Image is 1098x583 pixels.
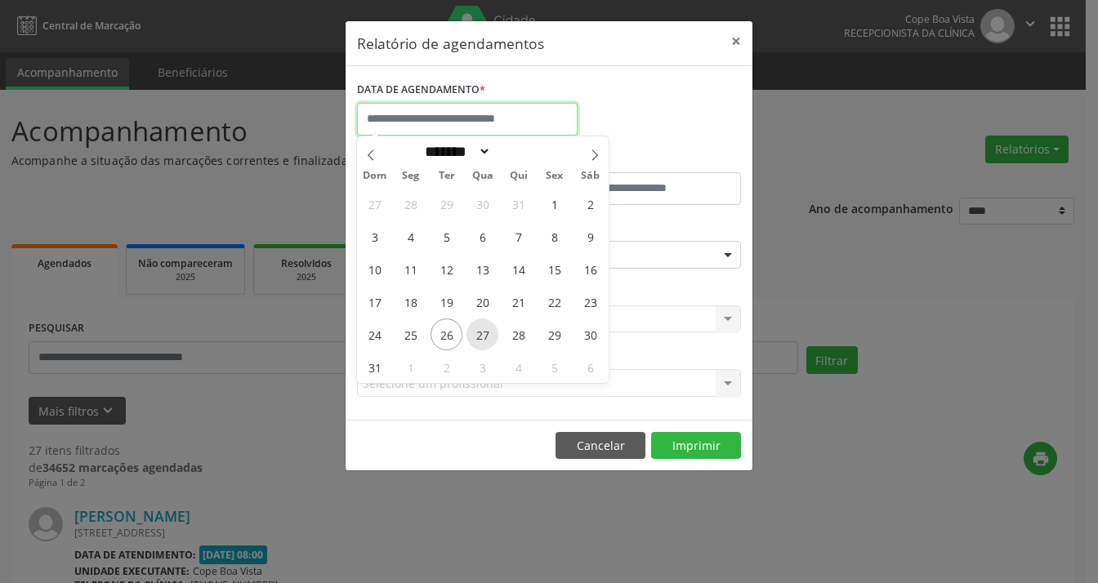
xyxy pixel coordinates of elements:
span: Julho 27, 2025 [359,188,391,220]
span: Setembro 3, 2025 [466,351,498,383]
span: Qui [501,171,537,181]
span: Agosto 24, 2025 [359,318,391,350]
span: Setembro 5, 2025 [538,351,570,383]
span: Julho 28, 2025 [395,188,426,220]
span: Agosto 6, 2025 [466,220,498,252]
span: Agosto 27, 2025 [466,318,498,350]
span: Agosto 4, 2025 [395,220,426,252]
span: Agosto 19, 2025 [431,286,462,318]
span: Agosto 30, 2025 [574,318,606,350]
span: Agosto 25, 2025 [395,318,426,350]
span: Agosto 17, 2025 [359,286,391,318]
span: Agosto 31, 2025 [359,351,391,383]
span: Agosto 3, 2025 [359,220,391,252]
span: Agosto 13, 2025 [466,253,498,285]
span: Agosto 22, 2025 [538,286,570,318]
span: Agosto 14, 2025 [502,253,534,285]
span: Setembro 4, 2025 [502,351,534,383]
span: Agosto 28, 2025 [502,318,534,350]
span: Agosto 21, 2025 [502,286,534,318]
span: Julho 29, 2025 [431,188,462,220]
input: Year [491,143,545,160]
span: Setembro 6, 2025 [574,351,606,383]
span: Agosto 23, 2025 [574,286,606,318]
span: Julho 30, 2025 [466,188,498,220]
span: Dom [357,171,393,181]
button: Close [720,21,752,61]
span: Agosto 12, 2025 [431,253,462,285]
span: Sex [537,171,573,181]
label: ATÉ [553,147,741,172]
span: Agosto 16, 2025 [574,253,606,285]
span: Setembro 2, 2025 [431,351,462,383]
span: Agosto 5, 2025 [431,220,462,252]
span: Setembro 1, 2025 [395,351,426,383]
span: Agosto 29, 2025 [538,318,570,350]
span: Agosto 15, 2025 [538,253,570,285]
h5: Relatório de agendamentos [357,33,544,54]
span: Agosto 9, 2025 [574,220,606,252]
span: Agosto 11, 2025 [395,253,426,285]
span: Agosto 10, 2025 [359,253,391,285]
button: Cancelar [556,432,645,460]
span: Agosto 26, 2025 [431,318,462,350]
span: Agosto 18, 2025 [395,286,426,318]
span: Agosto 7, 2025 [502,220,534,252]
label: DATA DE AGENDAMENTO [357,78,485,103]
button: Imprimir [651,432,741,460]
span: Seg [393,171,429,181]
span: Julho 31, 2025 [502,188,534,220]
span: Agosto 1, 2025 [538,188,570,220]
span: Qua [465,171,501,181]
span: Agosto 8, 2025 [538,220,570,252]
span: Agosto 20, 2025 [466,286,498,318]
span: Agosto 2, 2025 [574,188,606,220]
span: Sáb [573,171,609,181]
select: Month [420,143,492,160]
span: Ter [429,171,465,181]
